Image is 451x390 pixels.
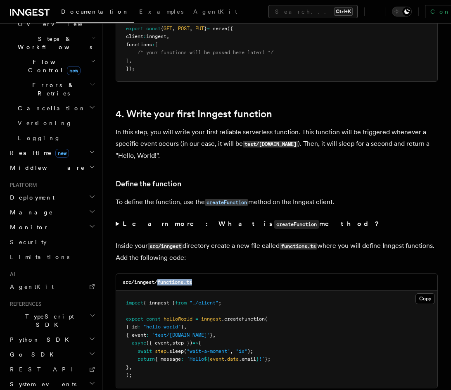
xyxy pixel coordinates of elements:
[155,42,158,48] span: [
[7,149,69,157] span: Realtime
[10,254,69,260] span: Limitations
[152,42,155,48] span: :
[161,26,164,31] span: {
[192,340,198,346] span: =>
[138,324,140,330] span: :
[139,8,183,15] span: Examples
[198,340,201,346] span: {
[7,164,85,172] span: Middleware
[415,293,435,304] button: Copy
[265,356,271,362] span: };
[126,324,138,330] span: { id
[138,348,152,354] span: await
[224,356,227,362] span: .
[204,356,210,362] span: ${
[148,243,183,250] code: src/inngest
[7,223,49,231] span: Monitor
[210,332,213,338] span: }
[7,193,55,202] span: Deployment
[116,196,438,208] p: To define the function, use the method on the Inngest client.
[7,279,97,294] a: AgentKit
[204,26,207,31] span: }
[14,131,97,145] a: Logging
[184,324,187,330] span: ,
[10,283,54,290] span: AgentKit
[7,271,15,278] span: AI
[14,55,97,78] button: Flow Controlnew
[334,7,353,16] kbd: Ctrl+K
[126,300,143,306] span: import
[155,356,181,362] span: { message
[7,332,97,347] button: Python SDK
[116,218,438,230] summary: Learn more: What iscreateFunctionmethod?
[207,26,210,31] span: =
[247,348,253,354] span: );
[14,116,97,131] a: Versioning
[221,316,265,322] span: .createFunction
[268,5,358,18] button: Search...Ctrl+K
[184,348,187,354] span: (
[230,348,233,354] span: ,
[7,309,97,332] button: TypeScript SDK
[218,300,221,306] span: ;
[210,356,224,362] span: event
[227,356,239,362] span: data
[166,33,169,39] span: ,
[7,205,97,220] button: Manage
[213,332,216,338] span: ,
[10,239,47,245] span: Security
[146,33,166,39] span: inngest
[187,348,230,354] span: "wait-a-moment"
[7,145,97,160] button: Realtimenew
[7,350,59,359] span: Go SDK
[14,31,97,55] button: Steps & Workflows
[126,42,152,48] span: functions
[116,178,181,190] a: Define the function
[236,348,247,354] span: "1s"
[146,26,161,31] span: const
[172,26,175,31] span: ,
[190,300,218,306] span: "./client"
[392,7,412,17] button: Toggle dark mode
[205,199,248,206] code: createFunction
[10,366,80,373] span: REST API
[126,33,143,39] span: client
[18,135,61,141] span: Logging
[14,58,91,74] span: Flow Control
[123,220,381,228] strong: Learn more: What is method?
[129,364,132,370] span: ,
[7,347,97,362] button: Go SDK
[274,220,319,229] code: createFunction
[126,332,146,338] span: { event
[14,78,97,101] button: Errors & Retries
[195,26,204,31] span: PUT
[195,316,198,322] span: =
[175,300,187,306] span: from
[181,356,184,362] span: :
[7,235,97,250] a: Security
[187,356,204,362] span: `Hello
[7,380,76,388] span: System events
[56,2,134,23] a: Documentation
[205,198,248,206] a: createFunction
[181,324,184,330] span: }
[7,182,37,188] span: Platform
[164,26,172,31] span: GET
[18,21,103,27] span: Overview
[280,243,317,250] code: functions.ts
[7,190,97,205] button: Deployment
[7,160,97,175] button: Middleware
[152,332,210,338] span: "test/[DOMAIN_NAME]"
[14,17,97,31] a: Overview
[123,279,192,285] code: src/inngest/functions.ts
[55,149,69,158] span: new
[213,26,227,31] span: serve
[7,250,97,264] a: Limitations
[7,312,89,329] span: TypeScript SDK
[172,340,192,346] span: step })
[138,50,273,55] span: /* your functions will be passed here later! */
[7,301,41,307] span: References
[146,332,149,338] span: :
[178,26,190,31] span: POST
[126,364,129,370] span: }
